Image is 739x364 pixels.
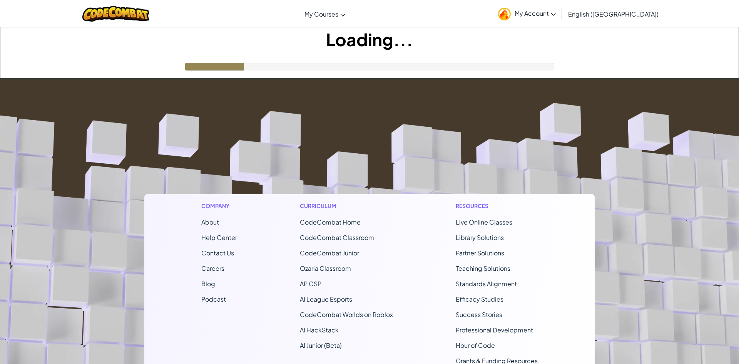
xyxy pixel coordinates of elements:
[201,202,237,210] h1: Company
[300,280,321,288] a: AP CSP
[498,8,511,20] img: avatar
[304,10,338,18] span: My Courses
[300,326,339,334] a: AI HackStack
[300,295,352,303] a: AI League Esports
[515,9,556,17] span: My Account
[82,6,150,22] img: CodeCombat logo
[201,295,226,303] a: Podcast
[456,202,538,210] h1: Resources
[564,3,662,24] a: English ([GEOGRAPHIC_DATA])
[301,3,349,24] a: My Courses
[201,249,234,257] span: Contact Us
[201,233,237,242] a: Help Center
[201,280,215,288] a: Blog
[300,310,393,319] a: CodeCombat Worlds on Roblox
[0,27,739,51] h1: Loading...
[494,2,560,26] a: My Account
[300,233,374,242] a: CodeCombat Classroom
[300,341,342,349] a: AI Junior (Beta)
[568,10,659,18] span: English ([GEOGRAPHIC_DATA])
[300,264,351,272] a: Ozaria Classroom
[456,233,504,242] a: Library Solutions
[456,341,495,349] a: Hour of Code
[300,249,359,257] a: CodeCombat Junior
[300,218,361,226] span: CodeCombat Home
[456,326,533,334] a: Professional Development
[300,202,393,210] h1: Curriculum
[456,249,504,257] a: Partner Solutions
[456,310,502,319] a: Success Stories
[201,264,224,272] a: Careers
[456,295,503,303] a: Efficacy Studies
[201,218,219,226] a: About
[456,264,510,272] a: Teaching Solutions
[456,218,512,226] a: Live Online Classes
[456,280,517,288] a: Standards Alignment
